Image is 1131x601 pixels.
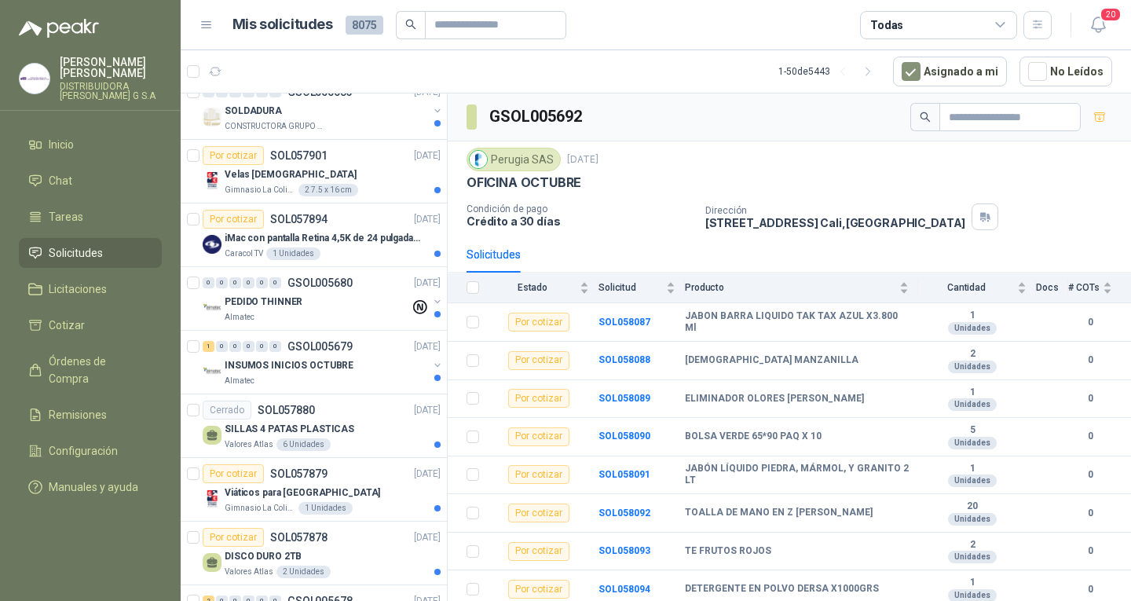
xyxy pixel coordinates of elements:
[489,273,598,303] th: Estado
[1068,467,1112,482] b: 0
[685,310,909,335] b: JABON BARRA LIQUIDO TAK TAX AZUL X3.800 Ml
[287,341,353,352] p: GSOL005679
[276,566,331,578] div: 2 Unidades
[405,19,416,30] span: search
[203,171,221,190] img: Company Logo
[685,273,918,303] th: Producto
[1068,353,1112,368] b: 0
[20,64,49,93] img: Company Logo
[270,468,328,479] p: SOL057879
[467,203,693,214] p: Condición de pago
[470,151,487,168] img: Company Logo
[598,317,650,328] a: SOL058087
[203,273,444,324] a: 0 0 0 0 0 0 GSOL005680[DATE] Company LogoPEDIDO THINNERAlmatec
[243,277,254,288] div: 0
[203,146,264,165] div: Por cotizar
[181,522,447,585] a: Por cotizarSOL057878[DATE] DISCO DURO 2TBValores Atlas2 Unidades
[19,274,162,304] a: Licitaciones
[1068,429,1112,444] b: 0
[467,214,693,228] p: Crédito a 30 días
[685,507,873,519] b: TOALLA DE MANO EN Z [PERSON_NAME]
[225,295,302,310] p: PEDIDO THINNER
[270,150,328,161] p: SOL057901
[598,469,650,480] a: SOL058091
[598,431,650,442] a: SOL058090
[508,580,569,599] div: Por cotizar
[918,348,1027,361] b: 2
[19,310,162,340] a: Cotizar
[19,202,162,232] a: Tareas
[948,322,997,335] div: Unidades
[685,282,896,293] span: Producto
[489,282,576,293] span: Estado
[225,549,302,564] p: DISCO DURO 2TB
[598,508,650,519] b: SOL058092
[203,401,251,420] div: Cerrado
[203,362,221,381] img: Company Logo
[229,341,241,352] div: 0
[685,431,822,443] b: BOLSA VERDE 65*90 PAQ X 10
[598,393,650,404] b: SOL058089
[598,545,650,556] a: SOL058093
[508,504,569,522] div: Por cotizar
[256,277,268,288] div: 0
[918,424,1027,437] b: 5
[1036,273,1068,303] th: Docs
[266,247,320,260] div: 1 Unidades
[489,104,584,129] h3: GSOL005692
[598,282,663,293] span: Solicitud
[685,354,858,367] b: [DEMOGRAPHIC_DATA] MANZANILLA
[414,467,441,482] p: [DATE]
[918,539,1027,552] b: 2
[1084,11,1112,39] button: 20
[225,184,295,196] p: Gimnasio La Colina
[685,393,864,405] b: ELIMINADOR OLORES [PERSON_NAME]
[467,246,521,263] div: Solicitudes
[685,545,771,558] b: TE FRUTOS ROJOS
[948,475,997,487] div: Unidades
[203,337,444,387] a: 1 0 0 0 0 0 GSOL005679[DATE] Company LogoINSUMOS INICIOS OCTUBREAlmatec
[685,583,879,596] b: DETERGENTE EN POLVO DERSA X1000GRS
[287,86,353,97] p: GSOL005683
[287,277,353,288] p: GSOL005680
[705,205,966,216] p: Dirección
[269,341,281,352] div: 0
[298,184,358,196] div: 2 7.5 x 16 cm
[948,551,997,563] div: Unidades
[216,341,228,352] div: 0
[19,130,162,159] a: Inicio
[918,273,1036,303] th: Cantidad
[203,299,221,317] img: Company Logo
[948,437,997,449] div: Unidades
[225,486,380,500] p: Viáticos para [GEOGRAPHIC_DATA]
[225,231,420,246] p: iMac con pantalla Retina 4,5K de 24 pulgadas M4
[19,166,162,196] a: Chat
[203,341,214,352] div: 1
[19,472,162,502] a: Manuales y ayuda
[598,273,685,303] th: Solicitud
[225,375,254,387] p: Almatec
[270,214,328,225] p: SOL057894
[778,59,880,84] div: 1 - 50 de 5443
[567,152,598,167] p: [DATE]
[19,238,162,268] a: Solicitudes
[598,584,650,595] a: SOL058094
[414,148,441,163] p: [DATE]
[508,351,569,370] div: Por cotizar
[918,463,1027,475] b: 1
[414,530,441,545] p: [DATE]
[948,398,997,411] div: Unidades
[467,174,581,191] p: OFICINA OCTUBRE
[243,341,254,352] div: 0
[948,361,997,373] div: Unidades
[1068,582,1112,597] b: 0
[49,442,118,460] span: Configuración
[269,277,281,288] div: 0
[948,513,997,526] div: Unidades
[203,277,214,288] div: 0
[918,310,1027,322] b: 1
[49,208,83,225] span: Tareas
[508,313,569,332] div: Por cotizar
